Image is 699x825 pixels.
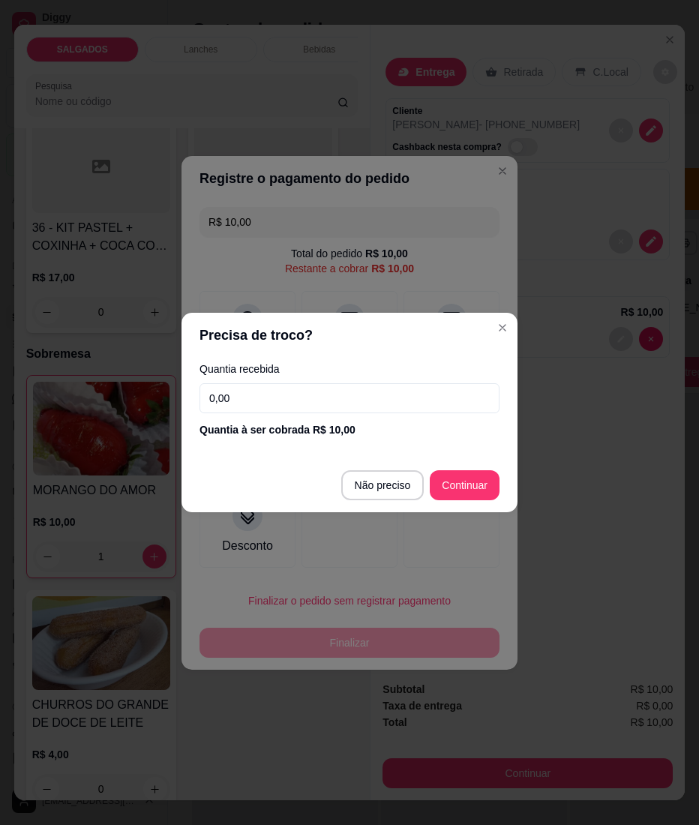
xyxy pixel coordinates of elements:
header: Precisa de troco? [181,313,517,358]
button: Close [490,316,514,340]
button: Não preciso [341,470,424,500]
div: Quantia à ser cobrada R$ 10,00 [199,422,499,437]
button: Continuar [430,470,499,500]
label: Quantia recebida [199,364,499,374]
